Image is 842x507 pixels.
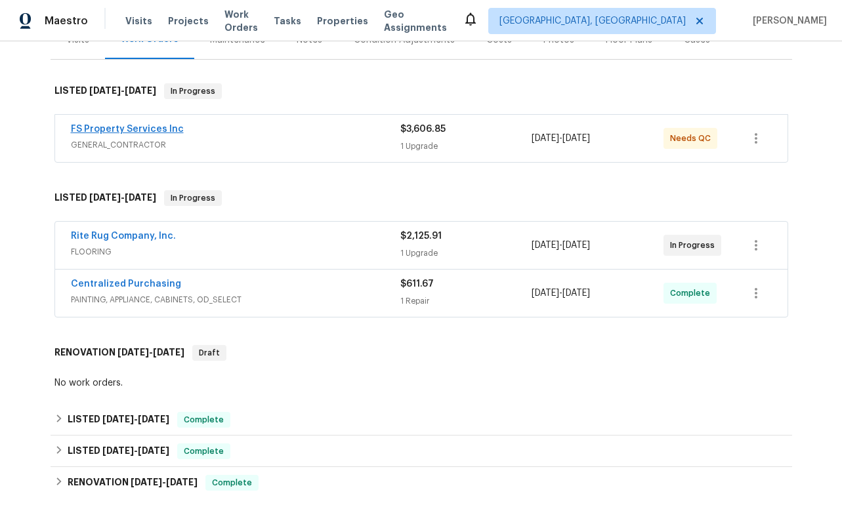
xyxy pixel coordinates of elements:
[165,192,221,205] span: In Progress
[165,85,221,98] span: In Progress
[54,83,156,99] h6: LISTED
[207,476,257,489] span: Complete
[71,293,400,306] span: PAINTING, APPLIANCE, CABINETS, OD_SELECT
[71,232,176,241] a: Rite Rug Company, Inc.
[71,138,400,152] span: GENERAL_CONTRACTOR
[102,446,169,455] span: -
[670,132,716,145] span: Needs QC
[562,241,590,250] span: [DATE]
[562,134,590,143] span: [DATE]
[89,193,121,202] span: [DATE]
[532,241,559,250] span: [DATE]
[168,14,209,28] span: Projects
[51,177,792,219] div: LISTED [DATE]-[DATE]In Progress
[71,245,400,258] span: FLOORING
[68,443,169,459] h6: LISTED
[117,348,184,357] span: -
[71,279,181,289] a: Centralized Purchasing
[747,14,827,28] span: [PERSON_NAME]
[89,86,121,95] span: [DATE]
[54,345,184,361] h6: RENOVATION
[499,14,686,28] span: [GEOGRAPHIC_DATA], [GEOGRAPHIC_DATA]
[532,239,590,252] span: -
[179,445,229,458] span: Complete
[400,140,532,153] div: 1 Upgrade
[71,125,184,134] a: FS Property Services Inc
[51,332,792,374] div: RENOVATION [DATE]-[DATE]Draft
[670,287,715,300] span: Complete
[51,467,792,498] div: RENOVATION [DATE]-[DATE]Complete
[89,86,156,95] span: -
[532,132,590,145] span: -
[194,346,225,359] span: Draft
[224,8,258,34] span: Work Orders
[400,294,532,308] div: 1 Repair
[45,14,88,28] span: Maestro
[317,14,368,28] span: Properties
[670,239,720,252] span: In Progress
[400,247,532,260] div: 1 Upgrade
[131,477,162,487] span: [DATE]
[562,289,590,298] span: [DATE]
[125,193,156,202] span: [DATE]
[102,415,134,424] span: [DATE]
[117,348,149,357] span: [DATE]
[54,376,788,390] div: No work orders.
[532,134,559,143] span: [DATE]
[102,415,169,424] span: -
[400,279,434,289] span: $611.67
[532,287,590,300] span: -
[179,413,229,426] span: Complete
[153,348,184,357] span: [DATE]
[125,86,156,95] span: [DATE]
[274,16,301,26] span: Tasks
[51,70,792,112] div: LISTED [DATE]-[DATE]In Progress
[138,446,169,455] span: [DATE]
[68,412,169,428] h6: LISTED
[384,8,447,34] span: Geo Assignments
[166,477,198,487] span: [DATE]
[138,415,169,424] span: [DATE]
[54,190,156,206] h6: LISTED
[400,232,442,241] span: $2,125.91
[68,475,198,491] h6: RENOVATION
[102,446,134,455] span: [DATE]
[51,404,792,436] div: LISTED [DATE]-[DATE]Complete
[400,125,446,134] span: $3,606.85
[125,14,152,28] span: Visits
[51,436,792,467] div: LISTED [DATE]-[DATE]Complete
[532,289,559,298] span: [DATE]
[131,477,198,487] span: -
[89,193,156,202] span: -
